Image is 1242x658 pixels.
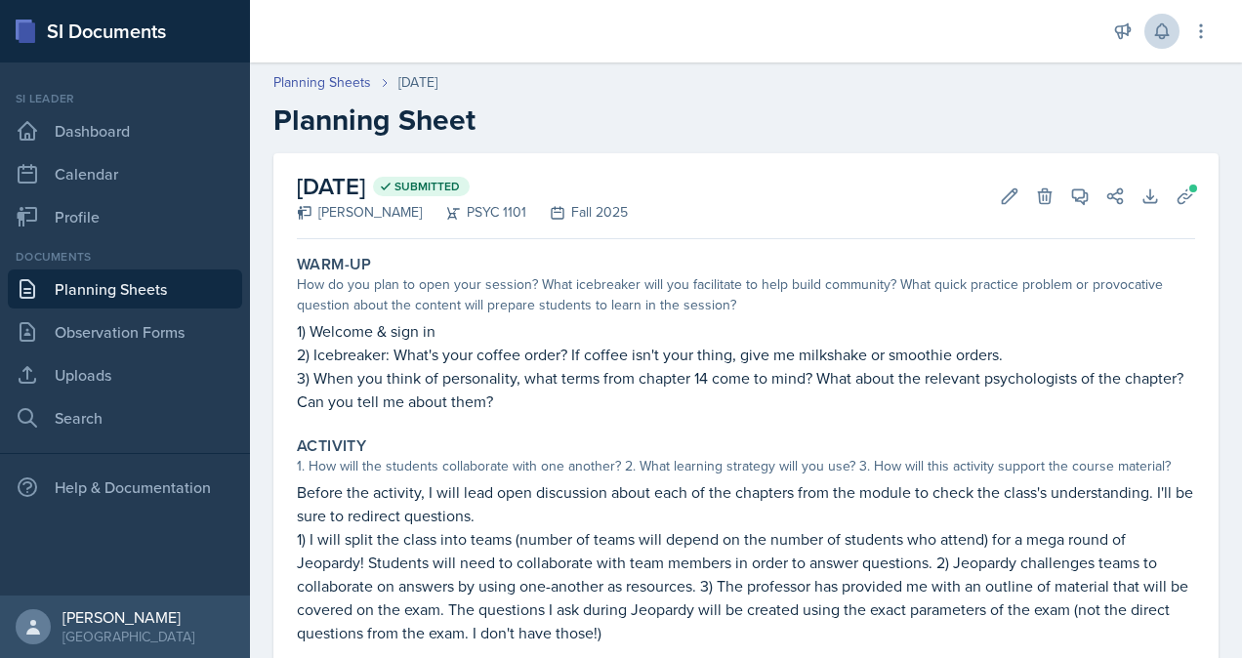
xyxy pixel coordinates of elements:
[62,627,194,646] div: [GEOGRAPHIC_DATA]
[297,456,1195,476] div: 1. How will the students collaborate with one another? 2. What learning strategy will you use? 3....
[62,607,194,627] div: [PERSON_NAME]
[8,154,242,193] a: Calendar
[297,169,628,204] h2: [DATE]
[273,103,1219,138] h2: Planning Sheet
[8,468,242,507] div: Help & Documentation
[297,255,372,274] label: Warm-Up
[297,274,1195,315] div: How do you plan to open your session? What icebreaker will you facilitate to help build community...
[8,90,242,107] div: Si leader
[8,398,242,437] a: Search
[297,527,1195,644] p: 1) I will split the class into teams (number of teams will depend on the number of students who a...
[8,312,242,351] a: Observation Forms
[297,480,1195,527] p: Before the activity, I will lead open discussion about each of the chapters from the module to ch...
[526,202,628,223] div: Fall 2025
[398,72,437,93] div: [DATE]
[8,197,242,236] a: Profile
[422,202,526,223] div: PSYC 1101
[394,179,460,194] span: Submitted
[297,319,1195,343] p: 1) Welcome & sign in
[8,248,242,266] div: Documents
[297,202,422,223] div: [PERSON_NAME]
[297,436,366,456] label: Activity
[297,343,1195,366] p: 2) Icebreaker: What's your coffee order? If coffee isn't your thing, give me milkshake or smoothi...
[297,366,1195,413] p: 3) When you think of personality, what terms from chapter 14 come to mind? What about the relevan...
[8,269,242,308] a: Planning Sheets
[273,72,371,93] a: Planning Sheets
[8,111,242,150] a: Dashboard
[8,355,242,394] a: Uploads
